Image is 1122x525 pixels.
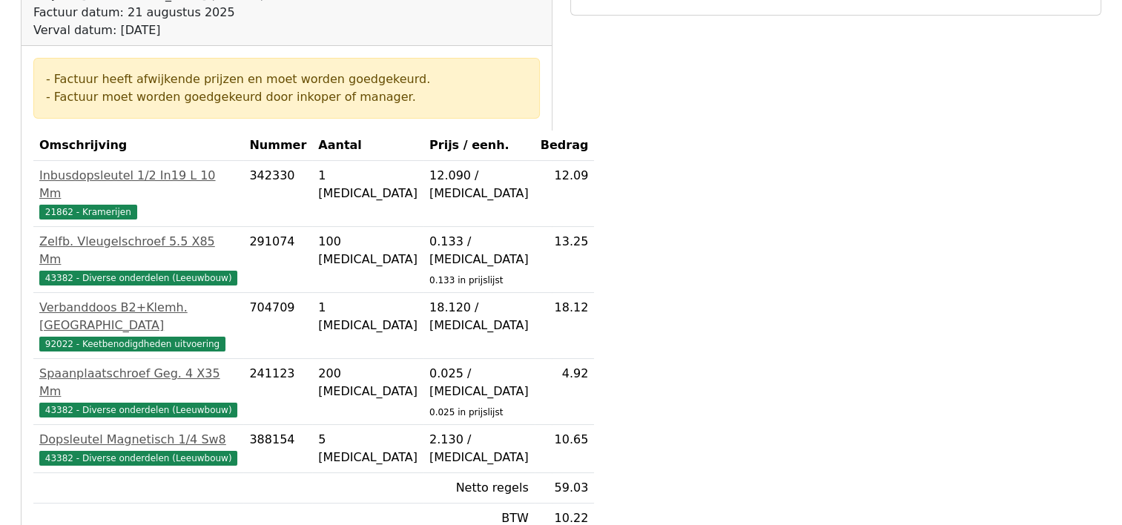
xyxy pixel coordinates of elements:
td: Netto regels [423,473,535,503]
td: 59.03 [535,473,595,503]
div: 5 [MEDICAL_DATA] [318,431,418,466]
td: 704709 [243,293,312,359]
span: 21862 - Kramerijen [39,205,137,219]
div: Spaanplaatschroef Geg. 4 X35 Mm [39,365,237,400]
th: Aantal [312,131,423,161]
td: 12.09 [535,161,595,227]
div: 18.120 / [MEDICAL_DATA] [429,299,529,334]
a: Dopsleutel Magnetisch 1/4 Sw843382 - Diverse onderdelen (Leeuwbouw) [39,431,237,466]
td: 291074 [243,227,312,293]
a: Spaanplaatschroef Geg. 4 X35 Mm43382 - Diverse onderdelen (Leeuwbouw) [39,365,237,418]
td: 241123 [243,359,312,425]
a: Zelfb. Vleugelschroef 5.5 X85 Mm43382 - Diverse onderdelen (Leeuwbouw) [39,233,237,286]
span: 43382 - Diverse onderdelen (Leeuwbouw) [39,271,237,285]
div: 0.025 / [MEDICAL_DATA] [429,365,529,400]
th: Omschrijving [33,131,243,161]
sub: 0.025 in prijslijst [429,407,503,417]
a: Verbanddoos B2+Klemh. [GEOGRAPHIC_DATA]92022 - Keetbenodigdheden uitvoering [39,299,237,352]
div: 12.090 / [MEDICAL_DATA] [429,167,529,202]
span: 92022 - Keetbenodigdheden uitvoering [39,337,225,351]
th: Bedrag [535,131,595,161]
td: 13.25 [535,227,595,293]
div: Verval datum: [DATE] [33,22,265,39]
span: 43382 - Diverse onderdelen (Leeuwbouw) [39,403,237,417]
td: 4.92 [535,359,595,425]
div: Factuur datum: 21 augustus 2025 [33,4,265,22]
div: 200 [MEDICAL_DATA] [318,365,418,400]
a: Inbusdopsleutel 1/2 In19 L 10 Mm21862 - Kramerijen [39,167,237,220]
td: 342330 [243,161,312,227]
div: - Factuur heeft afwijkende prijzen en moet worden goedgekeurd. [46,70,527,88]
div: Zelfb. Vleugelschroef 5.5 X85 Mm [39,233,237,268]
div: 100 [MEDICAL_DATA] [318,233,418,268]
div: - Factuur moet worden goedgekeurd door inkoper of manager. [46,88,527,106]
div: 0.133 / [MEDICAL_DATA] [429,233,529,268]
div: 2.130 / [MEDICAL_DATA] [429,431,529,466]
th: Prijs / eenh. [423,131,535,161]
sub: 0.133 in prijslijst [429,275,503,285]
div: Dopsleutel Magnetisch 1/4 Sw8 [39,431,237,449]
td: 18.12 [535,293,595,359]
td: 10.65 [535,425,595,473]
td: 388154 [243,425,312,473]
th: Nummer [243,131,312,161]
div: Verbanddoos B2+Klemh. [GEOGRAPHIC_DATA] [39,299,237,334]
div: Inbusdopsleutel 1/2 In19 L 10 Mm [39,167,237,202]
span: 43382 - Diverse onderdelen (Leeuwbouw) [39,451,237,466]
div: 1 [MEDICAL_DATA] [318,167,418,202]
div: 1 [MEDICAL_DATA] [318,299,418,334]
